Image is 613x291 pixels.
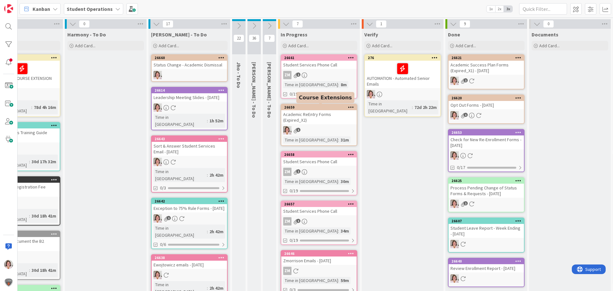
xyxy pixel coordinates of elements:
div: 26625Process Pending Change of Status Forms & Requests - [DATE] [449,178,524,198]
div: EW [281,126,357,134]
div: Time in [GEOGRAPHIC_DATA] [367,100,412,114]
div: Time in [GEOGRAPHIC_DATA] [154,225,207,239]
b: Student Operations [67,6,113,12]
span: : [338,178,339,185]
div: 26614Leadership Meeting Slides - [DATE] [152,88,227,102]
a: 26625Process Pending Change of Status Forms & Requests - [DATE]EW [448,177,525,212]
div: EW [152,103,227,112]
span: 0 [543,20,554,28]
span: : [338,81,339,88]
div: 26657Student Services Phone Call [281,201,357,215]
div: 276 [368,56,440,60]
div: 26621 [451,56,524,60]
div: EW [449,151,524,160]
div: 26657 [284,202,357,206]
a: 26640Review Enrollment Report - [DATE]EW [448,258,525,287]
img: Visit kanbanzone.com [4,4,13,13]
div: 30d 17h 32m [30,158,58,165]
div: EW [449,77,524,85]
div: 26643 [155,137,227,141]
h5: Course Extensions [299,95,352,101]
div: 26646 [284,251,357,256]
div: 26621Academic Success Plan Forms (Expired_X1) - [DATE] [449,55,524,75]
div: 78d 4h 16m [32,104,58,111]
span: : [29,212,30,219]
div: 26621 [449,55,524,61]
div: 26653 [449,130,524,135]
div: 26658 [281,152,357,157]
span: 1 [464,113,468,117]
div: 26661 [281,55,357,61]
span: 0 [79,20,90,28]
span: 7 [292,20,303,28]
div: 26640 [451,259,524,264]
div: 26661 [284,56,357,60]
span: : [338,277,339,284]
div: 26614 [152,88,227,93]
a: 26621Academic Success Plan Forms (Expired_X1) - [DATE]EW [448,54,525,89]
img: EW [450,111,459,119]
div: 26646 [281,251,357,257]
span: 1x [487,6,495,12]
span: 0/19 [290,237,298,244]
div: 26620 [449,95,524,101]
span: 1 [376,20,387,28]
a: 26614Leadership Meeting Slides - [DATE]EWTime in [GEOGRAPHIC_DATA]:1h 52m [151,87,228,130]
div: 26661Student Services Phone Call [281,55,357,69]
div: Check for New Re-Enrollment Forms - [DATE] [449,135,524,149]
div: ZM [283,217,291,226]
img: EW [283,126,291,134]
span: : [338,227,339,234]
span: Support [13,1,29,9]
span: : [31,104,32,111]
div: Student Services Phone Call [281,61,357,69]
span: : [29,158,30,165]
span: Add Card... [372,43,392,49]
div: EW [449,200,524,208]
a: 26659Academic ReEntry Forms (Expired_X2)EWTime in [GEOGRAPHIC_DATA]:31m [281,104,357,146]
span: 9 [459,20,470,28]
div: Process Pending Change of Status Forms & Requests - [DATE] [449,184,524,198]
div: Time in [GEOGRAPHIC_DATA] [283,81,338,88]
span: 0/19 [290,188,298,194]
div: 26643Sort & Answer Student Services Email - [DATE] [152,136,227,156]
span: 0/17 [457,164,465,171]
img: EW [367,90,375,98]
span: 1 [296,169,300,173]
div: Time in [GEOGRAPHIC_DATA] [154,168,207,182]
span: Amanda - To Do [251,62,257,118]
input: Quick Filter... [519,3,567,15]
span: Done [448,31,460,38]
div: Student Services Phone Call [281,207,357,215]
span: : [207,228,208,235]
span: : [207,172,208,179]
div: ZM [281,71,357,79]
div: ZM [283,71,291,79]
a: 26661Student Services Phone CallZMTime in [GEOGRAPHIC_DATA]:8m0/19 [281,54,357,99]
div: 26657 [281,201,357,207]
div: 8m [339,81,348,88]
div: 26660Status Change - Academic Dismissal [152,55,227,69]
img: EW [154,271,162,279]
div: 26658Student Services Phone Call [281,152,357,166]
span: 1 [464,78,468,82]
span: Verify [364,31,378,38]
span: 1 [464,201,468,205]
div: Academic ReEntry Forms (Expired_X2) [281,110,357,124]
a: 26658Student Services Phone CallZMTime in [GEOGRAPHIC_DATA]:30m0/19 [281,151,357,195]
img: EW [4,260,13,269]
span: Add Card... [159,43,179,49]
div: ZM [281,217,357,226]
span: Kanban [33,5,50,13]
span: Harmony - To Do [67,31,106,38]
span: Zaida - To Do [266,62,273,118]
img: EW [450,77,459,85]
img: EW [450,151,459,160]
div: EW [152,271,227,279]
div: AUTOMATION - Automated Senior Emails [365,61,440,88]
div: 26625 [451,179,524,183]
img: EW [154,103,162,112]
span: 1 [296,73,300,77]
div: Time in [GEOGRAPHIC_DATA] [283,178,338,185]
span: 3x [504,6,512,12]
